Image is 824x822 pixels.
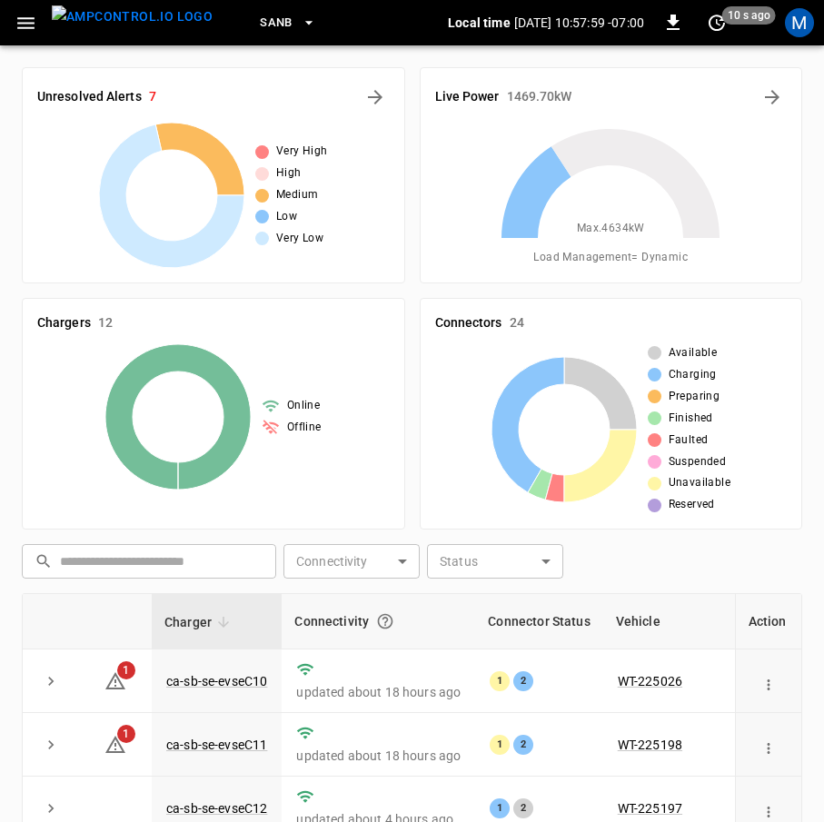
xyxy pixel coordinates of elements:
div: action cell options [756,736,781,754]
span: High [276,164,302,183]
span: 10 s ago [722,6,776,25]
h6: Connectors [435,313,502,333]
th: Connector Status [475,594,602,649]
span: Very Low [276,230,323,248]
span: Suspended [669,453,727,471]
a: ca-sb-se-evseC11 [166,738,267,752]
span: Available [669,344,718,362]
button: All Alerts [361,83,390,112]
th: Action [735,594,801,649]
div: 2 [513,735,533,755]
div: action cell options [756,672,781,690]
p: updated about 18 hours ago [296,747,461,765]
a: 1 [104,672,126,687]
p: Local time [448,14,511,32]
div: 1 [490,798,510,818]
a: ca-sb-se-evseC10 [166,674,267,688]
span: Charging [669,366,717,384]
button: expand row [37,668,65,695]
span: Low [276,208,297,226]
span: Finished [669,410,713,428]
h6: Live Power [435,87,500,107]
span: Medium [276,186,318,204]
span: 1 [117,725,135,743]
h6: 7 [149,87,156,107]
span: Reserved [669,496,715,514]
span: SanB [260,13,293,34]
a: WT-225197 [618,801,682,816]
h6: 12 [98,313,113,333]
p: [DATE] 10:57:59 -07:00 [514,14,644,32]
a: 1 [104,736,126,750]
span: Charger [164,611,235,633]
h6: 1469.70 kW [507,87,572,107]
a: ca-sb-se-evseC12 [166,801,267,816]
p: updated about 18 hours ago [296,683,461,701]
button: Energy Overview [758,83,787,112]
h6: Unresolved Alerts [37,87,142,107]
div: 1 [490,671,510,691]
div: 2 [513,798,533,818]
span: Max. 4634 kW [577,220,645,238]
span: 1 [117,661,135,679]
h6: Chargers [37,313,91,333]
span: Very High [276,143,328,161]
span: Unavailable [669,474,730,492]
button: Connection between the charger and our software. [369,605,402,638]
button: set refresh interval [702,8,731,37]
span: Load Management = Dynamic [533,249,688,267]
th: Vehicle [603,594,731,649]
div: profile-icon [785,8,814,37]
div: action cell options [756,799,781,817]
div: 2 [513,671,533,691]
img: ampcontrol.io logo [52,5,213,28]
div: 1 [490,735,510,755]
a: WT-225198 [618,738,682,752]
div: Connectivity [294,605,462,638]
button: SanB [253,5,323,41]
span: Faulted [669,431,709,450]
button: expand row [37,731,65,758]
a: WT-225026 [618,674,682,688]
span: Online [287,397,320,415]
span: Offline [287,419,322,437]
span: Preparing [669,388,720,406]
button: expand row [37,795,65,822]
